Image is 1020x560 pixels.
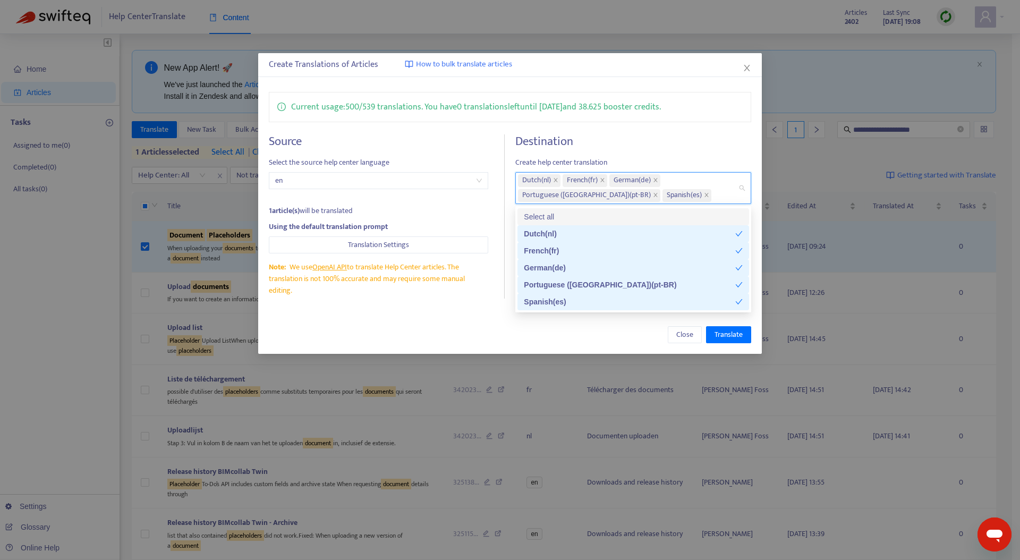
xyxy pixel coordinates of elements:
h4: Source [269,134,489,149]
div: We use to translate Help Center articles. The translation is not 100% accurate and may require so... [269,261,489,296]
span: close [600,177,605,184]
span: check [735,298,743,306]
span: Spanish ( es ) [667,189,702,202]
span: Note: [269,261,286,273]
a: OpenAI API [312,261,347,273]
span: Dutch ( nl ) [522,174,551,187]
div: Select all [517,208,749,225]
div: Using the default translation prompt [269,221,489,233]
div: Spanish ( es ) [524,296,735,308]
span: close [743,64,751,72]
p: Current usage: 500 / 539 translations . You have 0 translations left until [DATE] and 38.625 boos... [291,100,661,114]
span: Close [676,329,693,341]
span: Translate [715,329,743,341]
span: close [653,192,658,199]
span: Translation Settings [348,239,409,251]
span: check [735,281,743,289]
button: Close [741,62,753,74]
div: Dutch ( nl ) [524,228,735,240]
button: Translate [706,326,751,343]
button: Close [668,326,702,343]
span: check [735,230,743,237]
span: How to bulk translate articles [416,58,512,71]
span: check [735,247,743,254]
a: How to bulk translate articles [405,58,512,71]
h4: Destination [515,134,751,149]
span: Select the source help center language [269,157,489,168]
span: Create help center translation [515,157,751,168]
span: German ( de ) [614,174,651,187]
span: en [275,173,482,189]
strong: 1 article(s) [269,205,300,217]
span: close [704,192,709,199]
div: German ( de ) [524,262,735,274]
img: image-link [405,60,413,69]
div: Create Translations of Articles [269,58,752,71]
button: Translation Settings [269,236,489,253]
span: info-circle [277,100,286,111]
span: close [553,177,558,184]
div: Select all [524,211,743,223]
div: Portuguese ([GEOGRAPHIC_DATA]) ( pt-BR ) [524,279,735,291]
iframe: Button to launch messaging window [977,517,1011,551]
span: close [653,177,658,184]
div: will be translated [269,205,489,217]
span: French ( fr ) [567,174,598,187]
span: Portuguese ([GEOGRAPHIC_DATA]) ( pt-BR ) [522,189,651,202]
span: check [735,264,743,271]
div: French ( fr ) [524,245,735,257]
